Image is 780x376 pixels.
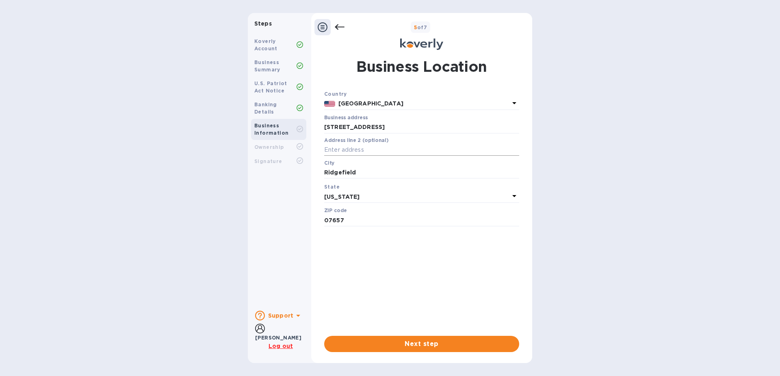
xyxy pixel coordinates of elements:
b: [GEOGRAPHIC_DATA] [338,100,403,107]
b: Banking Details [254,101,277,115]
label: Business address [324,115,368,120]
b: Koverly Account [254,38,277,52]
button: Next step [324,336,519,352]
b: Signature [254,158,282,164]
label: Address line 2 (optional) [324,138,388,143]
b: of 7 [414,24,427,30]
b: Support [268,312,293,319]
label: City [324,161,335,165]
b: Steps [254,20,272,27]
b: [US_STATE] [324,193,360,200]
b: [PERSON_NAME] [255,335,301,341]
b: Country [324,91,347,97]
label: ZIP code [324,208,347,213]
span: Next step [331,339,513,349]
b: Ownership [254,144,284,150]
input: Enter address [324,144,519,156]
input: Enter address [324,121,519,133]
img: US [324,101,335,107]
span: 5 [414,24,417,30]
b: Business Summary [254,59,280,73]
h1: Business Location [356,56,487,77]
input: Enter city [324,167,519,179]
u: Log out [269,343,293,349]
b: Business Information [254,122,288,136]
b: U.S. Patriot Act Notice [254,80,287,94]
input: Enter ZIP code [324,214,519,226]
